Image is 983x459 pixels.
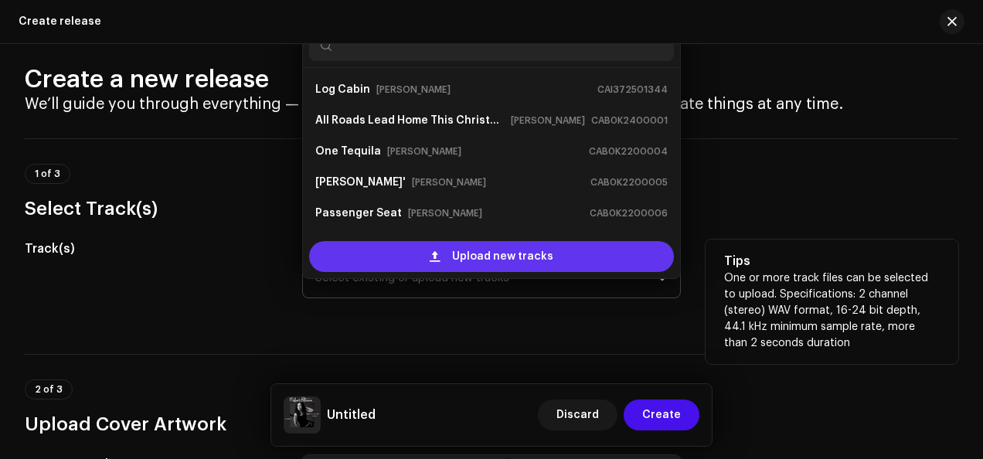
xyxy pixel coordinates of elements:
li: All Roads Lead Home This Christmas [309,105,674,136]
button: Create [624,399,699,430]
li: Log Cabin [309,74,674,105]
h2: Create a new release [25,64,958,95]
strong: Somebody's Somebody [315,232,441,257]
li: Passenger Seat [309,198,674,229]
small: CAB0K2200004 [589,144,668,159]
small: [PERSON_NAME] [408,206,482,221]
strong: One Tequila [315,139,381,164]
strong: Log Cabin [315,77,370,102]
small: CAB0K2200005 [590,175,668,190]
small: [PERSON_NAME] [511,113,585,128]
h5: Tips [724,252,940,270]
h5: Untitled [327,406,376,424]
strong: All Roads Lead Home This Christmas [315,108,505,133]
button: Discard [538,399,617,430]
small: CAI372501344 [597,82,668,97]
strong: Passenger Seat [315,201,402,226]
p: One or more track files can be selected to upload. Specifications: 2 channel (stereo) WAV format,... [724,270,940,352]
li: Somebody's Somebody [309,229,674,260]
strong: [PERSON_NAME]' [315,170,406,195]
h3: Select Track(s) [25,196,958,221]
h3: Upload Cover Artwork [25,412,958,437]
small: CAB0K2200006 [590,206,668,221]
img: 65ddd1a0-61dc-468a-99b6-72f5060c63cc [284,396,321,433]
small: CAB0K2400001 [591,113,668,128]
li: One Tequila [309,136,674,167]
span: Discard [556,399,599,430]
span: Create [642,399,681,430]
small: [PERSON_NAME] [412,175,486,190]
h4: We’ll guide you through everything — from track selection to final metadata. You can update thing... [25,95,958,114]
li: Ruined Lovin' [309,167,674,198]
span: Upload new tracks [452,241,553,272]
small: [PERSON_NAME] [376,82,451,97]
h5: Track(s) [25,240,277,258]
small: [PERSON_NAME] [387,144,461,159]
